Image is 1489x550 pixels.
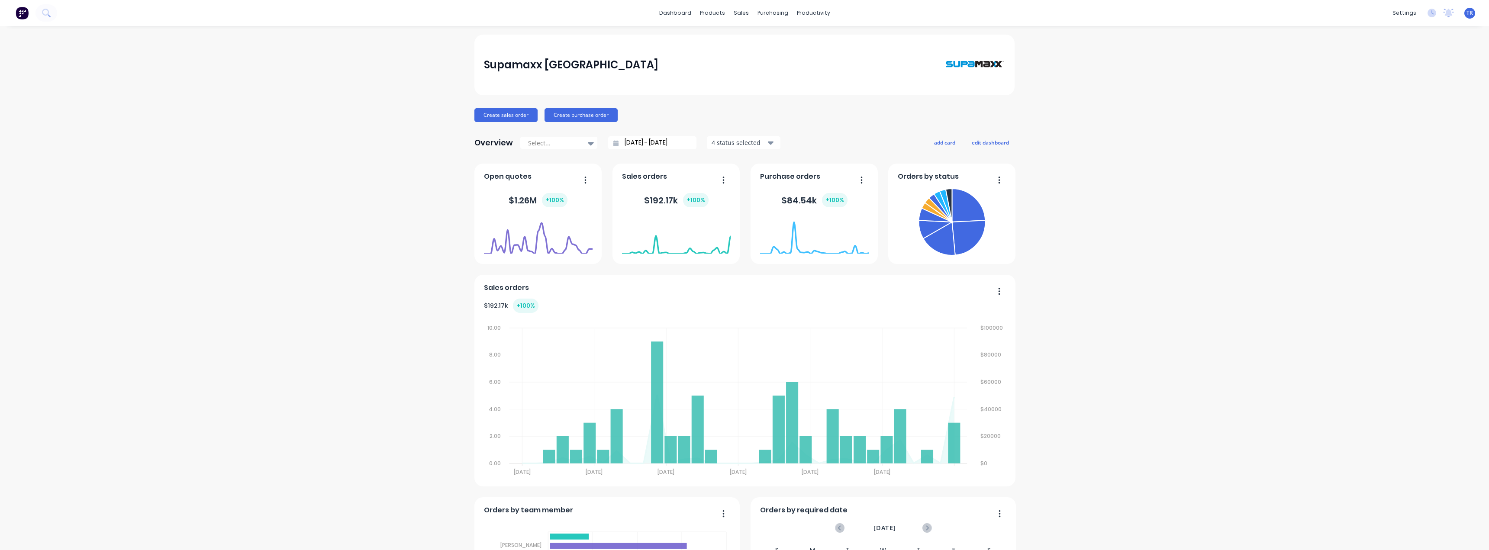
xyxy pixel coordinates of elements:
div: 4 status selected [712,138,766,147]
div: + 100 % [683,193,709,207]
span: Orders by required date [760,505,848,515]
div: + 100 % [542,193,567,207]
tspan: 6.00 [489,378,500,386]
div: $ 1.26M [509,193,567,207]
div: settings [1388,6,1421,19]
div: productivity [793,6,835,19]
div: sales [729,6,753,19]
div: + 100 % [513,299,538,313]
tspan: 4.00 [488,405,500,413]
span: [DATE] [873,523,896,533]
tspan: $60000 [981,378,1002,386]
button: 4 status selected [707,136,780,149]
span: Open quotes [484,171,532,182]
tspan: [DATE] [802,468,819,476]
tspan: $100000 [981,324,1003,331]
div: Overview [474,134,513,151]
tspan: $40000 [981,405,1002,413]
tspan: 10.00 [487,324,500,331]
div: + 100 % [822,193,848,207]
button: add card [928,137,961,148]
tspan: $80000 [981,351,1002,358]
span: Orders by status [898,171,959,182]
button: Create purchase order [545,108,618,122]
tspan: 2.00 [489,432,500,440]
tspan: [DATE] [586,468,603,476]
tspan: [DATE] [730,468,747,476]
tspan: [DATE] [874,468,891,476]
div: purchasing [753,6,793,19]
div: products [696,6,729,19]
tspan: $0 [981,460,988,467]
div: $ 84.54k [781,193,848,207]
a: dashboard [655,6,696,19]
tspan: [DATE] [513,468,530,476]
tspan: [DATE] [658,468,675,476]
img: Supamaxx Australia [944,43,1005,86]
button: Create sales order [474,108,538,122]
div: $ 192.17k [484,299,538,313]
span: Purchase orders [760,171,820,182]
span: Sales orders [622,171,667,182]
span: Orders by team member [484,505,573,515]
button: edit dashboard [966,137,1015,148]
tspan: 0.00 [489,460,500,467]
tspan: $20000 [981,432,1001,440]
tspan: 8.00 [489,351,500,358]
tspan: [PERSON_NAME] [500,541,541,549]
div: $ 192.17k [644,193,709,207]
span: TR [1466,9,1473,17]
div: Supamaxx [GEOGRAPHIC_DATA] [484,56,658,74]
img: Factory [16,6,29,19]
